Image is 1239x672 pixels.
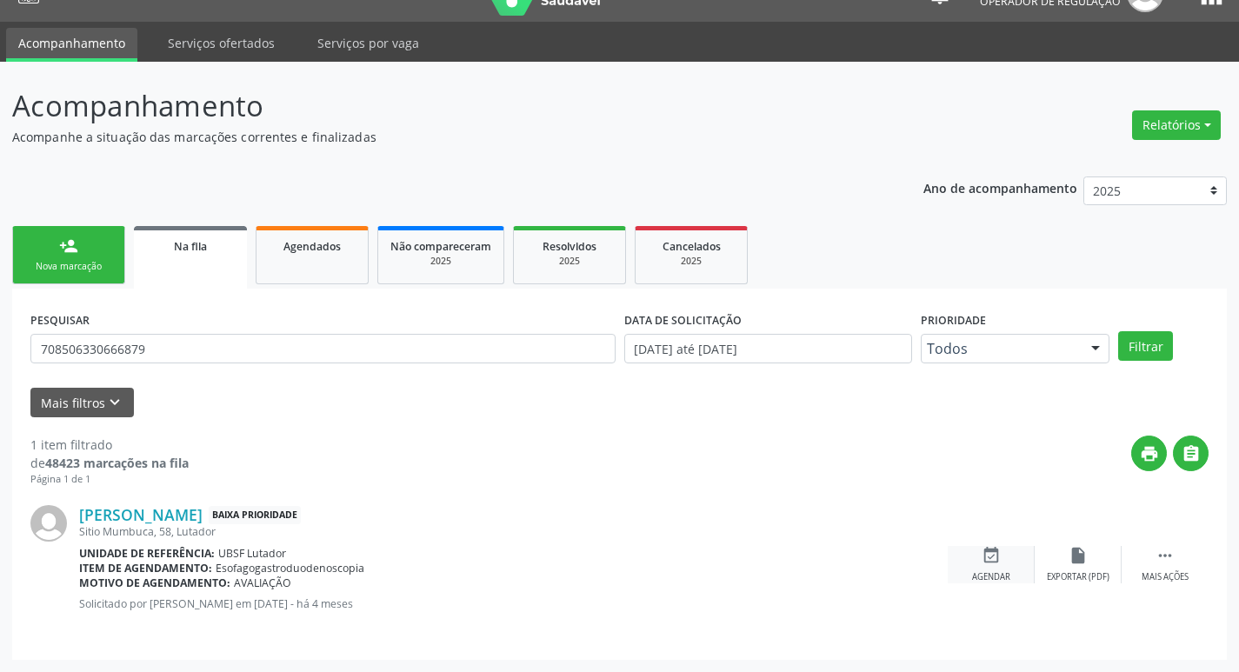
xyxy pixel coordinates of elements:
[972,571,1010,583] div: Agendar
[624,334,912,363] input: Selecione um intervalo
[156,28,287,58] a: Serviços ofertados
[543,239,596,254] span: Resolvidos
[1131,436,1167,471] button: print
[79,546,215,561] b: Unidade de referência:
[30,472,189,487] div: Página 1 de 1
[923,176,1077,198] p: Ano de acompanhamento
[218,546,286,561] span: UBSF Lutador
[526,255,613,268] div: 2025
[663,239,721,254] span: Cancelados
[982,546,1001,565] i: event_available
[1047,571,1109,583] div: Exportar (PDF)
[648,255,735,268] div: 2025
[30,454,189,472] div: de
[79,524,948,539] div: Sitio Mumbuca, 58, Lutador
[25,260,112,273] div: Nova marcação
[12,84,863,128] p: Acompanhamento
[45,455,189,471] strong: 48423 marcações na fila
[1140,444,1159,463] i: print
[927,340,1075,357] span: Todos
[12,128,863,146] p: Acompanhe a situação das marcações correntes e finalizadas
[30,307,90,334] label: PESQUISAR
[1142,571,1189,583] div: Mais ações
[1069,546,1088,565] i: insert_drive_file
[30,388,134,418] button: Mais filtroskeyboard_arrow_down
[209,506,301,524] span: Baixa Prioridade
[1173,436,1209,471] button: 
[79,576,230,590] b: Motivo de agendamento:
[216,561,364,576] span: Esofagogastroduodenoscopia
[283,239,341,254] span: Agendados
[59,236,78,256] div: person_add
[30,436,189,454] div: 1 item filtrado
[1182,444,1201,463] i: 
[234,576,291,590] span: AVALIAÇÃO
[30,505,67,542] img: img
[1118,331,1173,361] button: Filtrar
[30,334,616,363] input: Nome, CNS
[79,561,212,576] b: Item de agendamento:
[305,28,431,58] a: Serviços por vaga
[921,307,986,334] label: Prioridade
[1132,110,1221,140] button: Relatórios
[390,255,491,268] div: 2025
[79,596,948,611] p: Solicitado por [PERSON_NAME] em [DATE] - há 4 meses
[79,505,203,524] a: [PERSON_NAME]
[624,307,742,334] label: DATA DE SOLICITAÇÃO
[105,393,124,412] i: keyboard_arrow_down
[390,239,491,254] span: Não compareceram
[174,239,207,254] span: Na fila
[6,28,137,62] a: Acompanhamento
[1156,546,1175,565] i: 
